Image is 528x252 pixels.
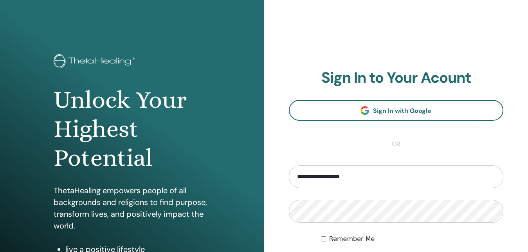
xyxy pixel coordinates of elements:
h2: Sign In to Your Acount [289,69,504,87]
span: or [388,140,404,149]
label: Remember Me [329,234,375,244]
a: Sign In with Google [289,100,504,121]
div: Keep me authenticated indefinitely or until I manually logout [321,234,503,244]
h1: Unlock Your Highest Potential [54,85,210,173]
p: ThetaHealing empowers people of all backgrounds and religions to find purpose, transform lives, a... [54,185,210,232]
span: Sign In with Google [373,107,431,115]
